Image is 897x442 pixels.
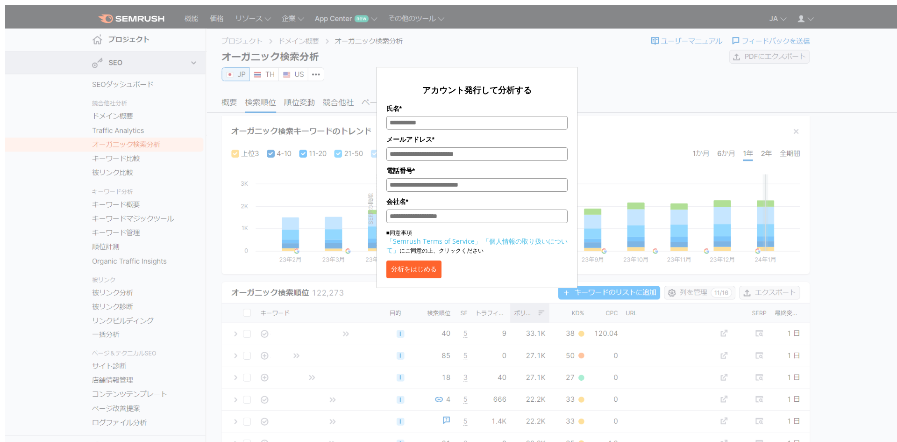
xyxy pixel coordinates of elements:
[386,237,568,254] a: 「個人情報の取り扱いについて」
[386,229,568,255] p: ■同意事項 にご同意の上、クリックください
[386,166,568,176] label: 電話番号*
[422,84,532,95] span: アカウント発行して分析する
[386,237,481,246] a: 「Semrush Terms of Service」
[386,261,441,278] button: 分析をはじめる
[386,134,568,145] label: メールアドレス*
